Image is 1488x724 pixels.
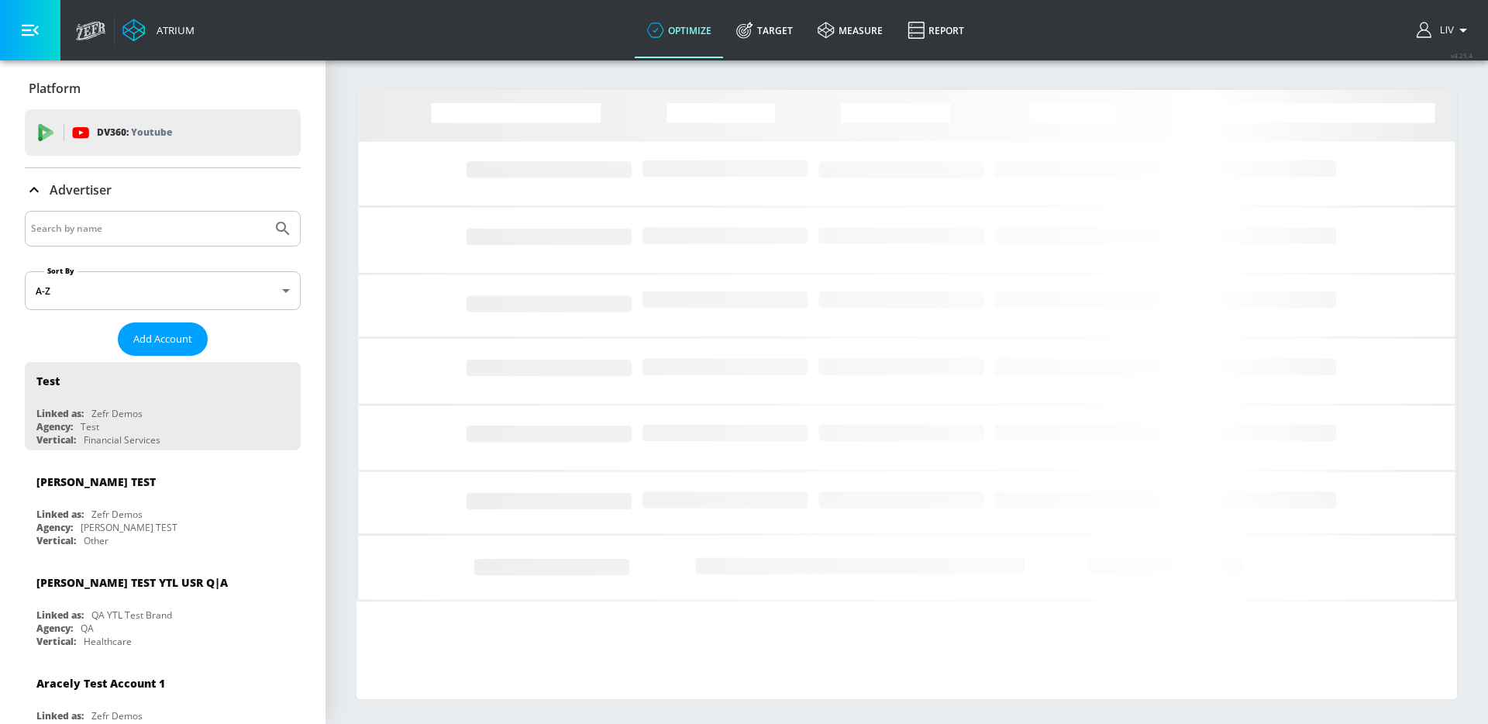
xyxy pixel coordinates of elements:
[36,709,84,722] div: Linked as:
[84,433,160,446] div: Financial Services
[25,271,301,310] div: A-Z
[84,635,132,648] div: Healthcare
[81,521,177,534] div: [PERSON_NAME] TEST
[97,124,172,141] p: DV360:
[36,609,84,622] div: Linked as:
[84,534,108,547] div: Other
[1434,25,1454,36] span: login as: liv.ho@zefr.com
[36,474,156,489] div: [PERSON_NAME] TEST
[36,635,76,648] div: Vertical:
[25,564,301,652] div: [PERSON_NAME] TEST YTL USR Q|ALinked as:QA YTL Test BrandAgency:QAVertical:Healthcare
[91,709,143,722] div: Zefr Demos
[635,2,724,58] a: optimize
[91,508,143,521] div: Zefr Demos
[25,463,301,551] div: [PERSON_NAME] TESTLinked as:Zefr DemosAgency:[PERSON_NAME] TESTVertical:Other
[118,322,208,356] button: Add Account
[44,266,77,276] label: Sort By
[25,67,301,110] div: Platform
[133,330,192,348] span: Add Account
[81,622,94,635] div: QA
[122,19,195,42] a: Atrium
[31,219,266,239] input: Search by name
[131,124,172,140] p: Youtube
[36,622,73,635] div: Agency:
[81,420,99,433] div: Test
[91,407,143,420] div: Zefr Demos
[36,521,73,534] div: Agency:
[50,181,112,198] p: Advertiser
[91,609,172,622] div: QA YTL Test Brand
[805,2,895,58] a: measure
[36,407,84,420] div: Linked as:
[36,420,73,433] div: Agency:
[29,80,81,97] p: Platform
[36,575,228,590] div: [PERSON_NAME] TEST YTL USR Q|A
[36,676,165,691] div: Aracely Test Account 1
[25,362,301,450] div: TestLinked as:Zefr DemosAgency:TestVertical:Financial Services
[1417,21,1472,40] button: Liv
[36,374,60,388] div: Test
[25,168,301,212] div: Advertiser
[25,109,301,156] div: DV360: Youtube
[1451,51,1472,60] span: v 4.25.4
[36,534,76,547] div: Vertical:
[36,433,76,446] div: Vertical:
[36,508,84,521] div: Linked as:
[895,2,976,58] a: Report
[150,23,195,37] div: Atrium
[724,2,805,58] a: Target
